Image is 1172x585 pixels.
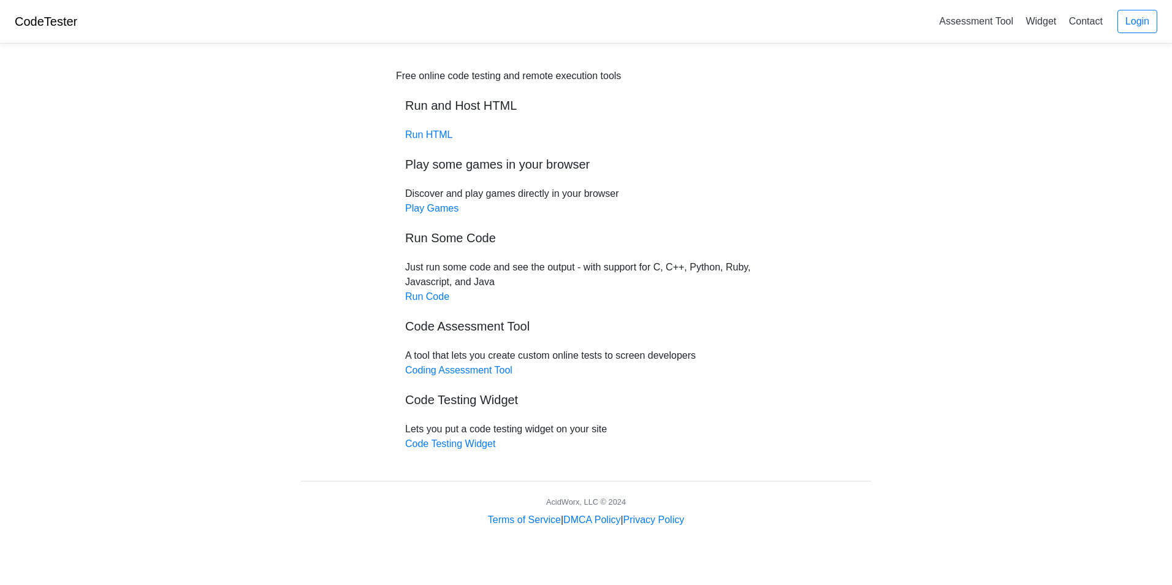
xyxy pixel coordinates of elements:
[405,438,495,449] a: Code Testing Widget
[1117,10,1157,33] a: Login
[934,11,1018,31] a: Assessment Tool
[1021,11,1061,31] a: Widget
[623,514,685,525] a: Privacy Policy
[15,15,77,28] a: CodeTester
[405,365,512,375] a: Coding Assessment Tool
[405,319,767,334] h5: Code Assessment Tool
[546,496,626,508] div: AcidWorx, LLC © 2024
[405,203,459,213] a: Play Games
[396,69,621,83] div: Free online code testing and remote execution tools
[488,513,684,527] div: | |
[405,231,767,245] h5: Run Some Code
[488,514,561,525] a: Terms of Service
[405,157,767,172] h5: Play some games in your browser
[563,514,620,525] a: DMCA Policy
[405,129,452,140] a: Run HTML
[405,98,767,113] h5: Run and Host HTML
[1064,11,1108,31] a: Contact
[405,392,767,407] h5: Code Testing Widget
[405,291,449,302] a: Run Code
[396,69,776,451] div: Discover and play games directly in your browser Just run some code and see the output - with sup...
